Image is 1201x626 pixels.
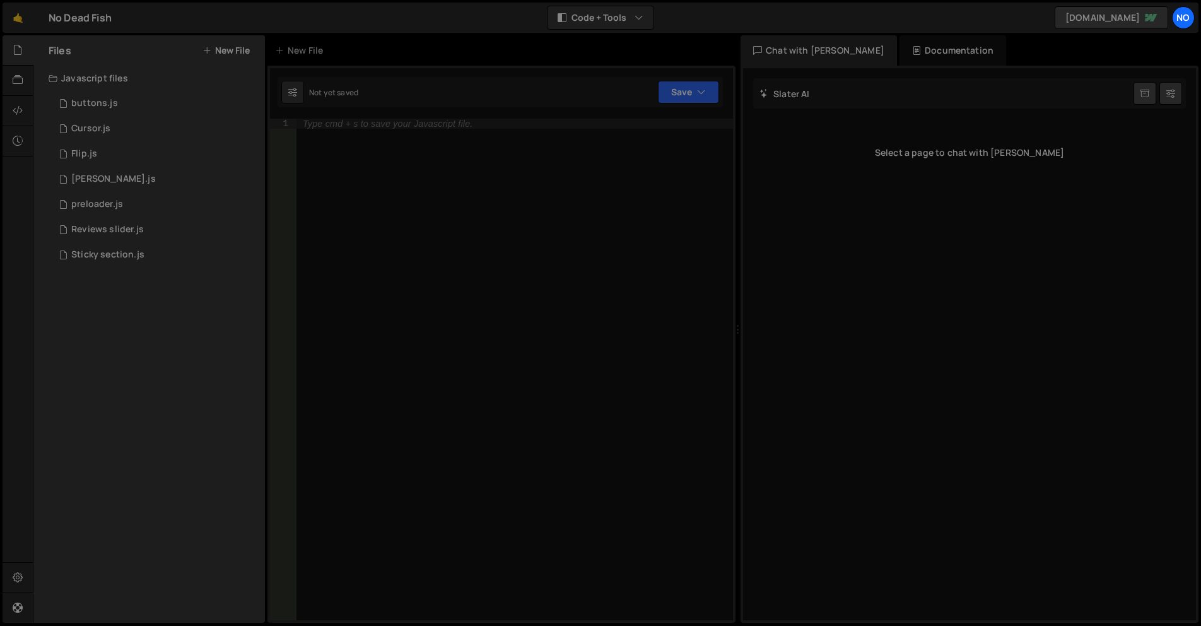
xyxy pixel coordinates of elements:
div: preloader.js [71,199,123,210]
a: No [1172,6,1195,29]
h2: Files [49,44,71,57]
div: Reviews slider.js [71,224,144,235]
div: Chat with [PERSON_NAME] [741,35,897,66]
button: New File [202,45,250,56]
div: Documentation [899,35,1006,66]
div: Type cmd + s to save your Javascript file. [303,119,472,128]
a: [DOMAIN_NAME] [1055,6,1168,29]
div: [PERSON_NAME].js [71,174,156,185]
div: Cursor.js [71,123,110,134]
div: Not yet saved [309,87,358,98]
button: Code + Tools [548,6,653,29]
button: Save [658,81,719,103]
div: Select a page to chat with [PERSON_NAME] [753,127,1186,178]
div: 16497/44761.js [49,167,265,192]
div: No Dead Fish [49,10,112,25]
div: 1 [270,119,296,129]
div: 16497/44733.js [49,141,265,167]
div: 16497/45631.js [49,91,265,116]
div: buttons.js [71,98,118,109]
div: Sticky section.js [71,249,144,261]
div: Flip.js [71,148,97,160]
div: New File [275,44,328,57]
a: 🤙 [3,3,33,33]
div: 16497/44764.js [49,217,265,242]
div: Javascript files [33,66,265,91]
div: 16497/44844.js [49,192,265,217]
div: 16497/44826.js [49,116,265,141]
div: 16497/45250.js [49,242,265,268]
h2: Slater AI [759,88,810,100]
